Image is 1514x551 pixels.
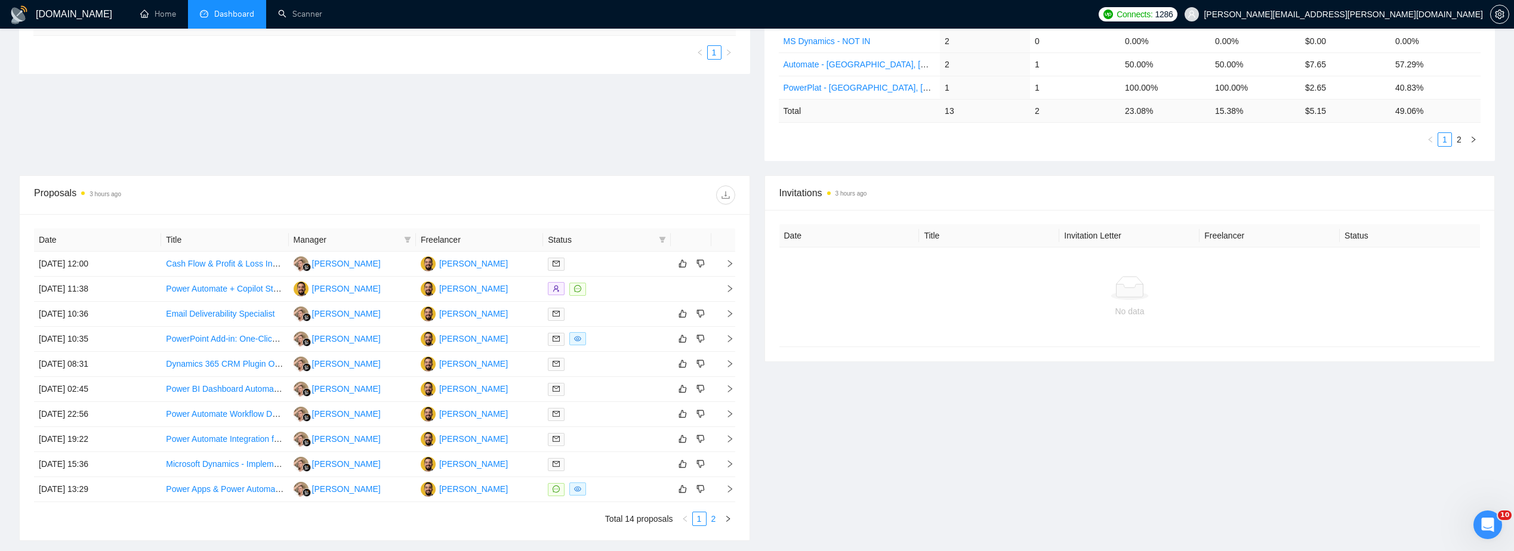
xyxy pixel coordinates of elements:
img: gigradar-bm.png [303,363,311,372]
div: [PERSON_NAME] [312,282,381,295]
a: searchScanner [278,9,322,19]
span: right [716,284,734,293]
a: FA[PERSON_NAME] [421,283,508,293]
span: dislike [696,359,705,369]
td: 0.00% [1210,29,1300,52]
span: mail [553,360,560,367]
td: $2.65 [1300,76,1390,99]
img: gigradar-bm.png [303,488,311,497]
button: left [1423,132,1438,147]
span: mail [553,335,560,342]
button: like [676,382,690,396]
button: download [716,185,735,205]
div: No data [789,305,1471,318]
a: FA[PERSON_NAME] [421,484,508,493]
button: dislike [693,307,708,321]
button: like [676,482,690,496]
td: 1 [940,76,1030,99]
a: FA[PERSON_NAME] [421,459,508,468]
a: Power Automate Integration for Excel Production Schedule [166,434,383,444]
button: like [676,432,690,446]
td: PowerPoint Add-in: One-Click Translate & Flip (LTR↔RTL) with ChatGPT API [161,327,288,352]
span: mail [553,460,560,468]
td: 49.06 % [1390,99,1481,122]
span: Invitations [779,185,1481,200]
span: like [679,459,687,469]
td: [DATE] 19:22 [34,427,161,452]
a: VZ[PERSON_NAME] [294,358,381,368]
div: [PERSON_NAME] [439,257,508,270]
td: [DATE] 10:36 [34,302,161,327]
span: 10 [1498,510,1512,520]
button: dislike [693,457,708,471]
img: FA [421,382,436,397]
span: right [716,385,734,393]
td: Total [779,99,941,122]
a: FA[PERSON_NAME] [421,308,508,318]
li: 2 [1452,132,1466,147]
span: filter [402,231,414,249]
span: filter [659,236,666,243]
span: like [679,334,687,343]
button: right [721,45,736,60]
img: gigradar-bm.png [303,463,311,472]
button: dislike [693,357,708,371]
span: right [716,360,734,368]
td: Power Apps & Power Automate Developer – Purchase Order Approval App [161,477,288,502]
span: setting [1491,10,1509,19]
td: [DATE] 02:45 [34,377,161,402]
li: Previous Page [678,512,692,526]
img: FA [421,281,436,296]
a: VZ[PERSON_NAME] [294,308,381,318]
td: 0.00% [1390,29,1481,52]
iframe: Intercom live chat [1473,510,1502,539]
th: Manager [289,228,416,252]
span: 1286 [1155,8,1173,21]
span: like [679,309,687,318]
img: logo [10,5,29,24]
button: like [676,332,690,346]
th: Freelancer [416,228,543,252]
th: Freelancer [1200,224,1340,247]
img: VZ [294,307,309,321]
div: [PERSON_NAME] [312,407,381,420]
button: setting [1490,5,1509,24]
button: right [721,512,735,526]
td: [DATE] 12:00 [34,252,161,277]
span: dislike [696,259,705,268]
span: right [716,435,734,443]
img: VZ [294,482,309,497]
td: $7.65 [1300,52,1390,76]
li: 1 [707,45,721,60]
td: Microsoft Dynamics - Implement Custom Fields [161,452,288,477]
a: VZ[PERSON_NAME] [294,434,381,443]
img: FA [421,482,436,497]
span: dislike [696,484,705,494]
div: [PERSON_NAME] [439,432,508,445]
td: 2 [1030,99,1120,122]
span: right [716,309,734,318]
div: [PERSON_NAME] [312,257,381,270]
button: like [676,457,690,471]
td: [DATE] 15:36 [34,452,161,477]
div: [PERSON_NAME] [312,307,381,320]
td: 13 [940,99,1030,122]
div: [PERSON_NAME] [439,307,508,320]
td: 40.83% [1390,76,1481,99]
td: 57.29% [1390,52,1481,76]
img: VZ [294,256,309,271]
td: 15.38 % [1210,99,1300,122]
td: 2 [940,52,1030,76]
a: FA[PERSON_NAME] [421,434,508,443]
td: 23.08 % [1120,99,1210,122]
span: left [682,515,689,522]
span: mail [553,385,560,392]
div: [PERSON_NAME] [312,332,381,345]
img: VZ [294,332,309,346]
a: FA[PERSON_NAME] [421,358,508,368]
td: 50.00% [1210,52,1300,76]
a: VZ[PERSON_NAME] [294,333,381,343]
a: 1 [693,512,706,525]
a: 2 [1453,133,1466,146]
td: 1 [1030,52,1120,76]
